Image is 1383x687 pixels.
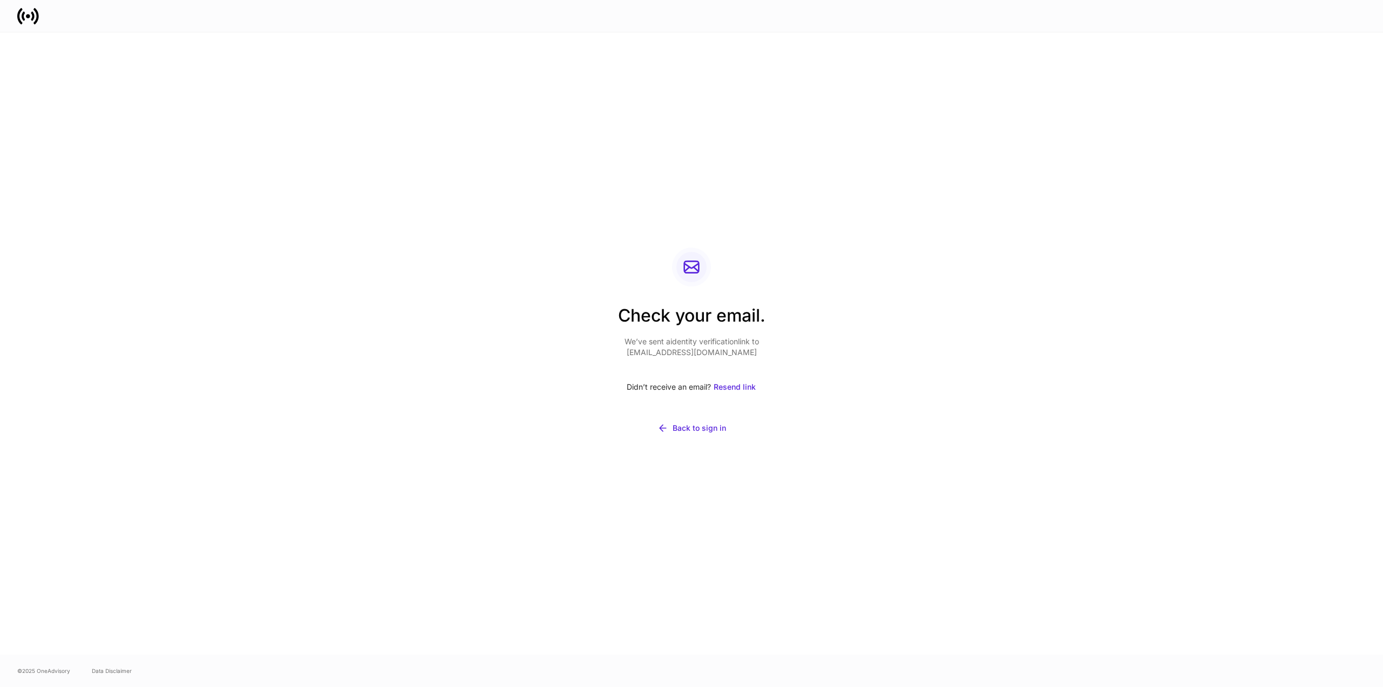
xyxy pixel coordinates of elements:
button: Back to sign in [618,416,766,440]
span: © 2025 OneAdvisory [17,666,70,675]
a: Data Disclaimer [92,666,132,675]
div: Resend link [714,382,756,392]
p: We’ve sent a identity verification link to [EMAIL_ADDRESS][DOMAIN_NAME] [618,336,766,358]
div: Didn’t receive an email? [618,375,766,399]
h2: Check your email. [618,304,766,336]
button: Resend link [713,375,756,399]
div: Back to sign in [673,423,726,433]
